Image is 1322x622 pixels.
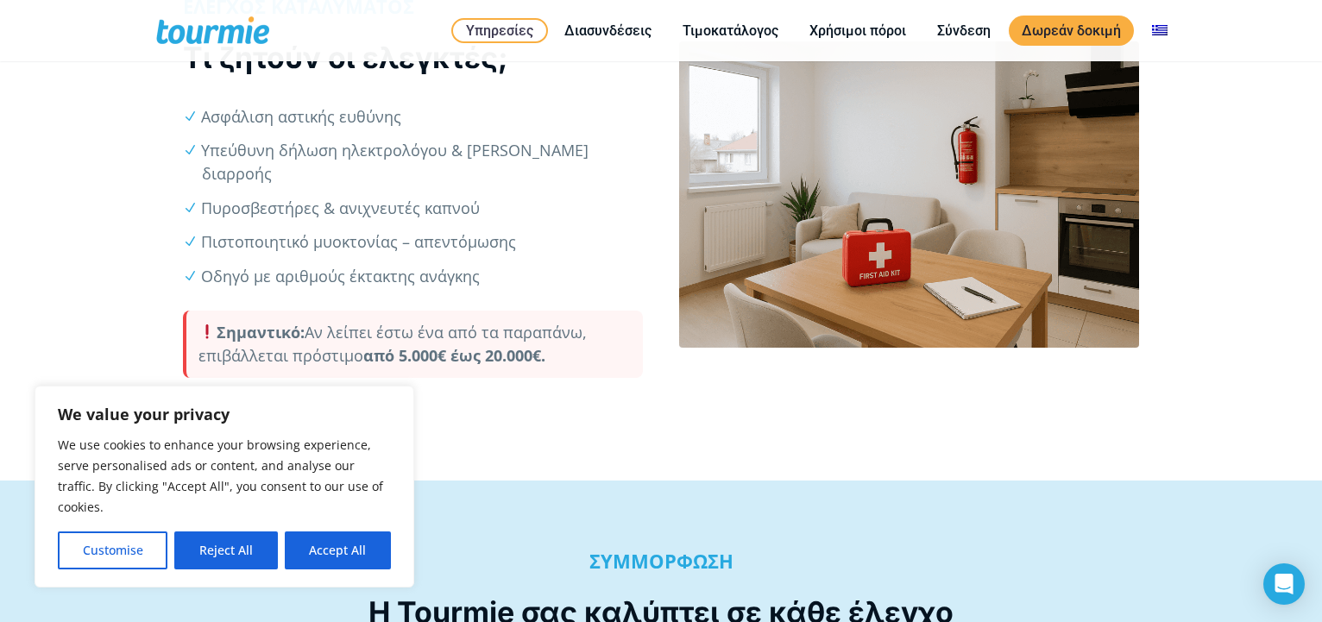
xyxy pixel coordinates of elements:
p: We value your privacy [58,404,391,424]
button: Customise [58,531,167,569]
a: Υπηρεσίες [451,18,548,43]
strong: από [363,345,394,366]
li: Πυροσβεστήρες & ανιχνευτές καπνού [202,197,643,220]
li: Ασφάλιση αστικής ευθύνης [202,105,643,129]
a: Χρήσιμοι πόροι [796,20,919,41]
li: Οδηγό με αριθμούς έκτακτης ανάγκης [202,265,643,288]
strong: 5.000€ έως 20.000€. [399,345,545,366]
li: Πιστοποιητικό μυοκτονίας – απεντόμωσης [202,230,643,254]
b: ΣΥΜΜΟΡΦΩΣΗ [589,548,733,574]
a: Αλλαγή σε [1139,20,1180,41]
li: Υπεύθυνη δήλωση ηλεκτρολόγου & [PERSON_NAME] διαρροής [202,139,643,185]
button: Reject All [174,531,277,569]
p: We use cookies to enhance your browsing experience, serve personalised ads or content, and analys... [58,435,391,518]
strong: Σημαντικό: [198,322,305,342]
div: Open Intercom Messenger [1263,563,1305,605]
a: Τιμοκατάλογος [670,20,791,41]
a: Δωρεάν δοκιμή [1009,16,1134,46]
div: Αν λείπει έστω ένα από τα παραπάνω, επιβάλλεται πρόστιμο [183,311,643,378]
a: Σύνδεση [924,20,1004,41]
button: Accept All [285,531,391,569]
a: Διασυνδέσεις [551,20,664,41]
